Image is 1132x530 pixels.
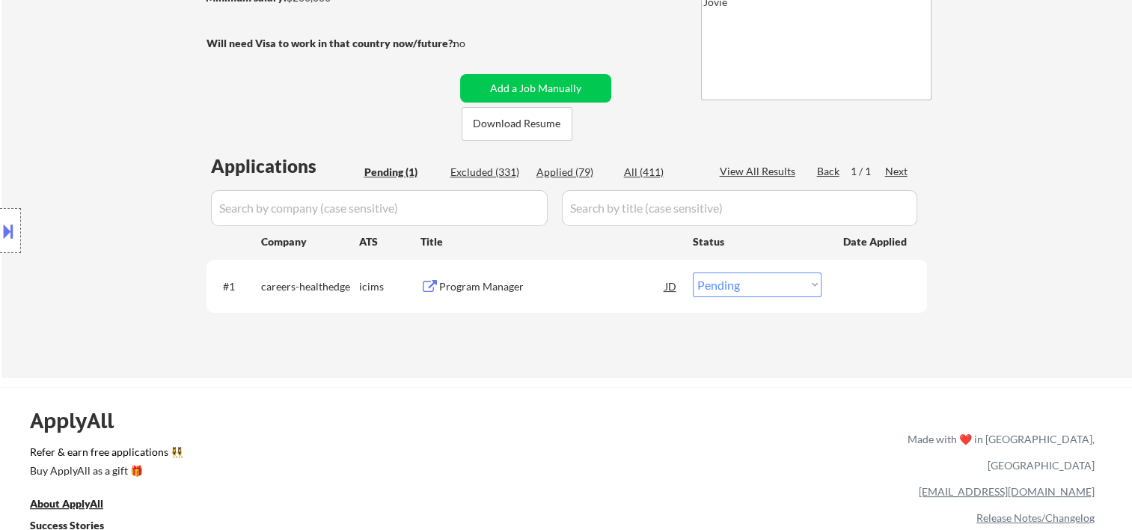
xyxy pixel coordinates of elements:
div: Program Manager [439,279,665,294]
div: Date Applied [843,234,909,249]
div: Pending (1) [364,165,439,180]
div: All (411) [624,165,699,180]
div: careers-healthedge [261,279,359,294]
a: Refer & earn free applications 👯‍♀️ [30,447,595,463]
div: Excluded (331) [450,165,525,180]
div: Next [885,164,909,179]
a: About ApplyAll [30,496,124,514]
div: Company [261,234,359,249]
input: Search by company (case sensitive) [211,190,548,226]
u: About ApplyAll [30,497,103,510]
div: JD [664,272,679,299]
a: Release Notes/Changelog [976,511,1095,524]
div: Applications [211,157,359,175]
div: Applied (79) [536,165,611,180]
a: [EMAIL_ADDRESS][DOMAIN_NAME] [919,485,1095,498]
div: Buy ApplyAll as a gift 🎁 [30,466,180,476]
strong: Will need Visa to work in that country now/future?: [206,37,456,49]
button: Download Resume [462,107,572,141]
div: Made with ❤️ in [GEOGRAPHIC_DATA], [GEOGRAPHIC_DATA] [902,426,1095,478]
div: no [453,36,496,51]
button: Add a Job Manually [460,74,611,103]
div: Back [817,164,841,179]
div: ApplyAll [30,408,131,433]
div: Title [420,234,679,249]
input: Search by title (case sensitive) [562,190,917,226]
div: Status [693,228,822,255]
div: icims [359,279,420,294]
div: 1 / 1 [851,164,885,179]
div: ATS [359,234,420,249]
div: View All Results [720,164,800,179]
a: Buy ApplyAll as a gift 🎁 [30,463,180,481]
